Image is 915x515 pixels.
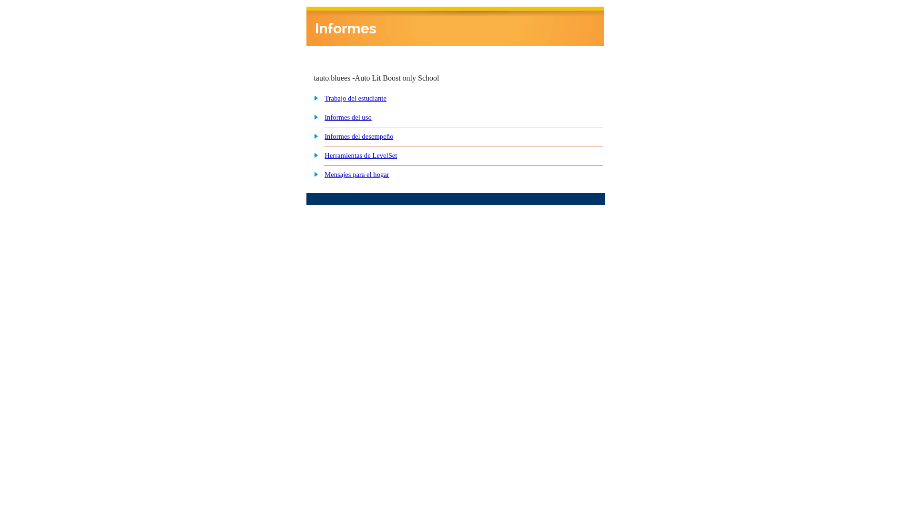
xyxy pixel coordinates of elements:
img: header [306,7,604,46]
img: plus.gif [309,132,319,140]
img: plus.gif [309,113,319,121]
img: plus.gif [309,170,319,178]
td: tauto.bluees - [314,74,489,82]
nobr: Auto Lit Boost only School [355,74,439,82]
a: Informes del desempeño [325,133,393,140]
img: plus.gif [309,93,319,102]
a: Informes del uso [325,113,372,121]
img: plus.gif [309,151,319,159]
a: Herramientas de LevelSet [325,152,397,159]
a: Trabajo del estudiante [325,94,386,102]
a: Mensajes para el hogar [325,171,389,178]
